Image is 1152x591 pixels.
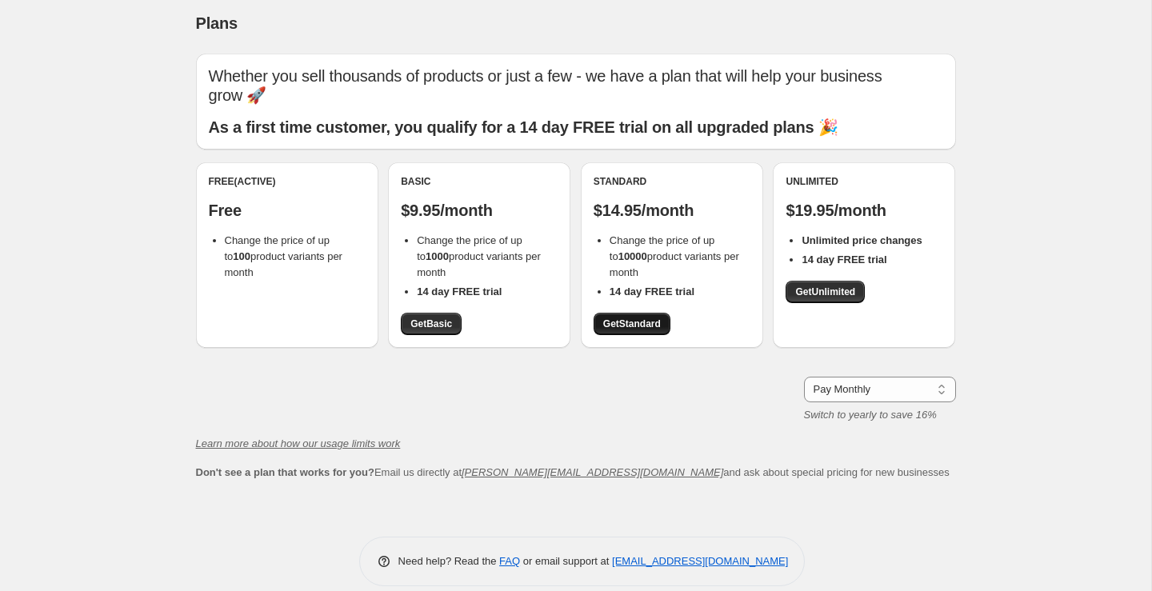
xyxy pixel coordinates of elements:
[398,555,500,567] span: Need help? Read the
[462,466,723,478] a: [PERSON_NAME][EMAIL_ADDRESS][DOMAIN_NAME]
[401,313,462,335] a: GetBasic
[196,466,374,478] b: Don't see a plan that works for you?
[196,466,950,478] span: Email us directly at and ask about special pricing for new businesses
[417,286,502,297] b: 14 day FREE trial
[594,201,750,220] p: $14.95/month
[209,201,366,220] p: Free
[520,555,612,567] span: or email support at
[401,175,558,188] div: Basic
[209,175,366,188] div: Free (Active)
[401,201,558,220] p: $9.95/month
[804,409,937,421] i: Switch to yearly to save 16%
[786,281,865,303] a: GetUnlimited
[612,555,788,567] a: [EMAIL_ADDRESS][DOMAIN_NAME]
[618,250,647,262] b: 10000
[499,555,520,567] a: FAQ
[417,234,541,278] span: Change the price of up to product variants per month
[209,118,838,136] b: As a first time customer, you qualify for a 14 day FREE trial on all upgraded plans 🎉
[209,66,943,105] p: Whether you sell thousands of products or just a few - we have a plan that will help your busines...
[795,286,855,298] span: Get Unlimited
[410,317,452,330] span: Get Basic
[426,250,449,262] b: 1000
[802,234,922,246] b: Unlimited price changes
[603,317,661,330] span: Get Standard
[196,437,401,449] a: Learn more about how our usage limits work
[225,234,342,278] span: Change the price of up to product variants per month
[786,201,942,220] p: $19.95/month
[196,14,238,32] span: Plans
[610,286,694,297] b: 14 day FREE trial
[610,234,739,278] span: Change the price of up to product variants per month
[802,254,886,266] b: 14 day FREE trial
[786,175,942,188] div: Unlimited
[594,313,670,335] a: GetStandard
[594,175,750,188] div: Standard
[233,250,250,262] b: 100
